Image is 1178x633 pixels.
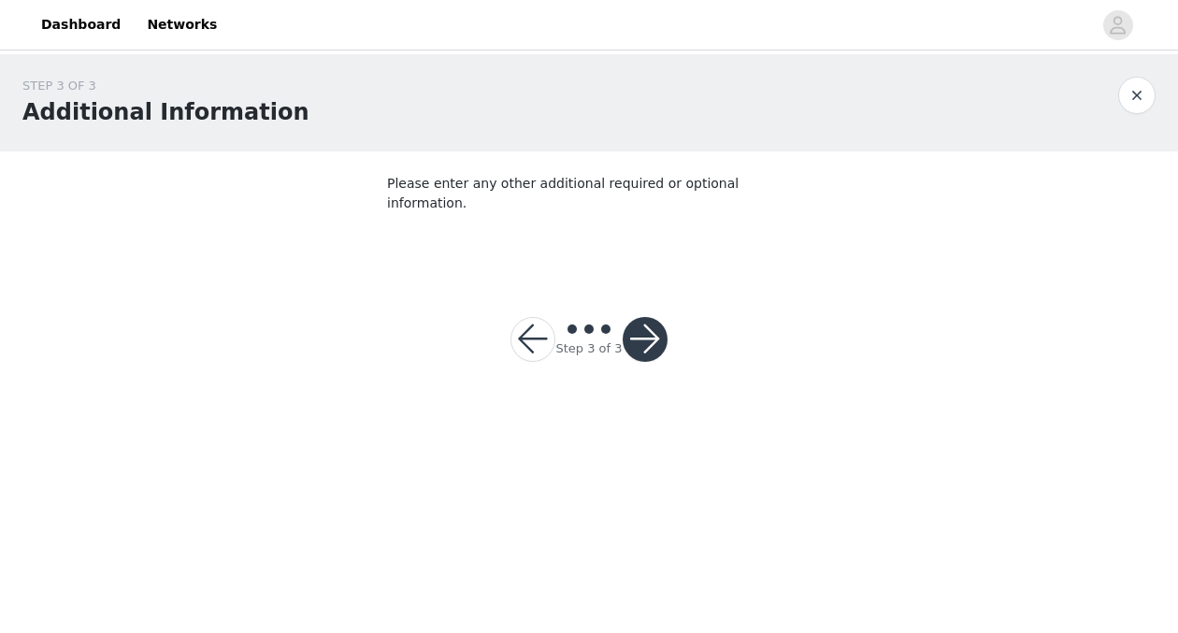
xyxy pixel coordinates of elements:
[22,95,309,129] h1: Additional Information
[555,339,622,358] div: Step 3 of 3
[1109,10,1127,40] div: avatar
[22,77,309,95] div: STEP 3 OF 3
[136,4,228,46] a: Networks
[387,174,791,213] p: Please enter any other additional required or optional information.
[30,4,132,46] a: Dashboard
